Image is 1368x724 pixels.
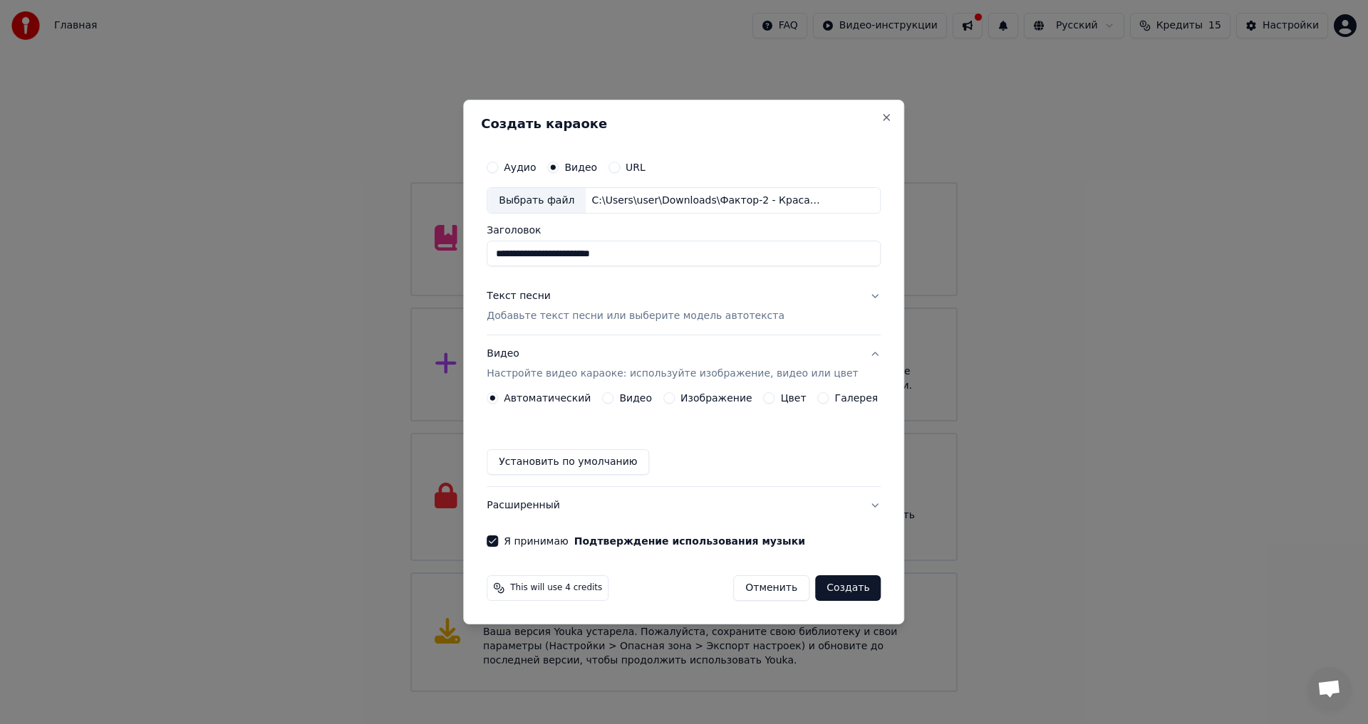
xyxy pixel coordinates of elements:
[504,162,536,172] label: Аудио
[487,392,881,486] div: ВидеоНастройте видео караоке: используйте изображение, видео или цвет
[574,536,805,546] button: Я принимаю
[815,575,881,601] button: Создать
[481,117,886,130] h2: Создать караоке
[564,162,597,172] label: Видео
[487,449,649,475] button: Установить по умолчанию
[619,393,652,403] label: Видео
[487,310,784,324] p: Добавьте текст песни или выберите модель автотекста
[504,393,591,403] label: Автоматический
[586,194,828,208] div: C:\Users\user\Downloads\Фактор-2 - Красавица '2005.mp4
[680,393,752,403] label: Изображение
[487,290,551,304] div: Текст песни
[487,226,881,236] label: Заголовок
[733,575,809,601] button: Отменить
[781,393,807,403] label: Цвет
[487,367,858,381] p: Настройте видео караоке: используйте изображение, видео или цвет
[487,188,586,214] div: Выбрать файл
[510,582,602,594] span: This will use 4 credits
[487,278,881,335] button: Текст песниДобавьте текст песни или выберите модель автотекста
[487,347,858,382] div: Видео
[835,393,879,403] label: Галерея
[626,162,646,172] label: URL
[487,336,881,393] button: ВидеоНастройте видео караоке: используйте изображение, видео или цвет
[504,536,805,546] label: Я принимаю
[487,487,881,524] button: Расширенный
